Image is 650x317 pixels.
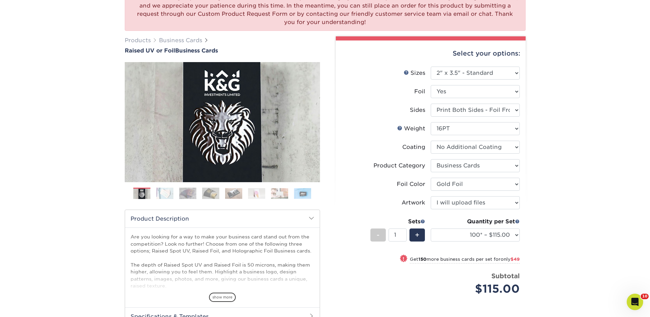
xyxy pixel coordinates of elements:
img: Business Cards 04 [202,187,219,199]
div: Quantity per Set [431,218,520,226]
img: Business Cards 02 [156,187,173,199]
div: Coating [402,143,425,151]
div: $115.00 [436,281,520,297]
span: Raised UV or Foil [125,47,175,54]
div: Sides [410,106,425,114]
img: Business Cards 05 [225,188,242,199]
img: Business Cards 06 [248,188,265,199]
small: Get more business cards per set for [410,257,520,263]
iframe: Intercom live chat [627,294,643,310]
img: Business Cards 08 [294,188,311,199]
span: only [501,257,520,262]
a: Products [125,37,151,44]
a: Raised UV or FoilBusiness Cards [125,47,320,54]
span: - [377,230,380,240]
span: + [415,230,419,240]
div: Product Category [373,162,425,170]
h1: Business Cards [125,47,320,54]
strong: 150 [418,257,427,262]
img: Business Cards 01 [133,185,150,202]
span: ! [403,255,404,262]
span: show more [209,293,236,302]
div: Select your options: [341,40,520,67]
span: 10 [641,294,649,299]
div: Artwork [402,199,425,207]
div: Foil Color [397,180,425,188]
div: Sizes [404,69,425,77]
img: Raised UV or Foil 01 [125,24,320,220]
img: Business Cards 07 [271,188,288,199]
div: Weight [397,125,425,133]
img: Business Cards 03 [179,187,196,199]
h2: Product Description [125,210,320,227]
div: Sets [370,218,425,226]
div: Foil [414,87,425,96]
strong: Subtotal [491,272,520,280]
a: Business Cards [159,37,202,44]
span: $49 [511,257,520,262]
